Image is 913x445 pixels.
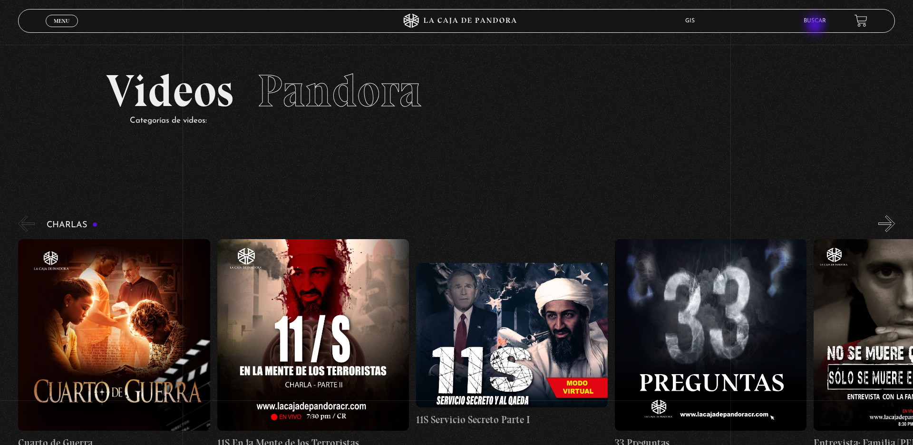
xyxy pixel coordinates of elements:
[51,26,73,33] span: Cerrar
[130,114,807,128] p: Categorías de videos:
[54,18,69,24] span: Menu
[257,64,422,118] span: Pandora
[18,215,35,232] button: Previous
[855,14,867,27] a: View your shopping cart
[106,68,807,114] h2: Videos
[804,18,826,24] a: Buscar
[416,412,608,427] h4: 11S Servicio Secreto Parte I
[878,215,895,232] button: Next
[47,221,97,230] h3: Charlas
[680,18,704,24] span: GIS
